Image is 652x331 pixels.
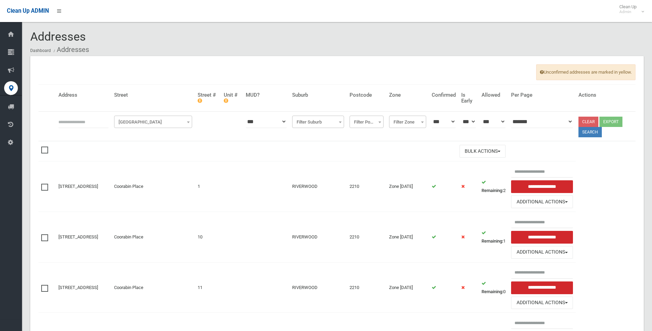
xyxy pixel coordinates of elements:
td: 2210 [347,212,386,263]
button: Export [599,117,622,127]
span: Clean Up ADMIN [7,8,49,14]
h4: Per Page [511,92,573,98]
button: Search [578,127,602,137]
h4: Confirmed [432,92,456,98]
span: Filter Suburb [292,116,344,128]
td: RIVERWOOD [289,161,347,212]
td: Coorabin Place [111,212,195,263]
td: Zone [DATE] [386,262,429,313]
td: 2 [479,161,508,212]
span: Filter Postcode [351,117,382,127]
h4: Suburb [292,92,344,98]
span: Unconfirmed addresses are marked in yellow. [536,64,636,80]
td: 1 [479,212,508,263]
a: Clear [578,117,598,127]
span: Filter Zone [389,116,426,128]
h4: Allowed [482,92,506,98]
td: 2210 [347,262,386,313]
a: Dashboard [30,48,51,53]
h4: Is Early [461,92,476,104]
td: Coorabin Place [111,262,195,313]
h4: Zone [389,92,426,98]
h4: Address [58,92,109,98]
button: Bulk Actions [460,145,506,158]
a: [STREET_ADDRESS] [58,285,98,290]
span: Addresses [30,30,86,43]
td: RIVERWOOD [289,212,347,263]
td: 11 [195,262,221,313]
strong: Remaining: [482,188,503,193]
button: Additional Actions [511,246,573,259]
h4: Unit # [224,92,240,104]
td: Zone [DATE] [386,212,429,263]
a: [STREET_ADDRESS] [58,184,98,189]
h4: Postcode [350,92,384,98]
span: Filter Suburb [294,117,342,127]
h4: MUD? [246,92,287,98]
h4: Actions [578,92,633,98]
span: Filter Postcode [350,116,384,128]
span: Filter Zone [391,117,424,127]
td: RIVERWOOD [289,262,347,313]
span: Filter Street [114,116,192,128]
td: 0 [479,262,508,313]
strong: Remaining: [482,238,503,244]
td: Zone [DATE] [386,161,429,212]
td: Coorabin Place [111,161,195,212]
strong: Remaining: [482,289,503,294]
small: Admin [619,9,637,14]
button: Additional Actions [511,297,573,309]
td: 10 [195,212,221,263]
a: [STREET_ADDRESS] [58,234,98,239]
h4: Street # [198,92,219,104]
td: 2210 [347,161,386,212]
span: Clean Up [616,4,643,14]
td: 1 [195,161,221,212]
button: Additional Actions [511,195,573,208]
li: Addresses [52,43,89,56]
h4: Street [114,92,192,98]
span: Filter Street [116,117,190,127]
